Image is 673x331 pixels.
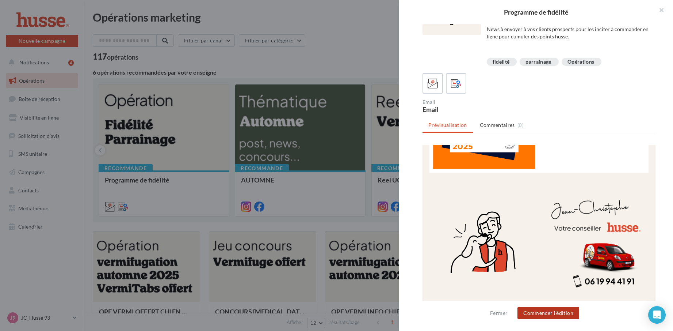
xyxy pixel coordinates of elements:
[487,309,511,317] button: Fermer
[111,158,122,170] img: twitter
[525,59,551,65] div: parrainage
[493,59,510,65] div: fidelité
[126,158,138,170] img: instagram
[422,106,536,113] div: Email
[487,4,650,55] div: [DATE] retrouvez le post carrousel à publier sur insta et facebook et qui vient en complément de ...
[95,158,107,170] img: facebook
[567,59,594,65] div: Opérations
[11,44,113,147] img: Conseiller_Husse.png
[648,306,666,324] div: Open Intercom Messenger
[517,122,524,128] span: (0)
[411,9,661,15] div: Programme de fidélité
[480,121,515,129] span: Commentaires
[120,44,222,147] img: J-C.png
[517,307,579,319] button: Commencer l'édition
[422,99,536,105] div: Email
